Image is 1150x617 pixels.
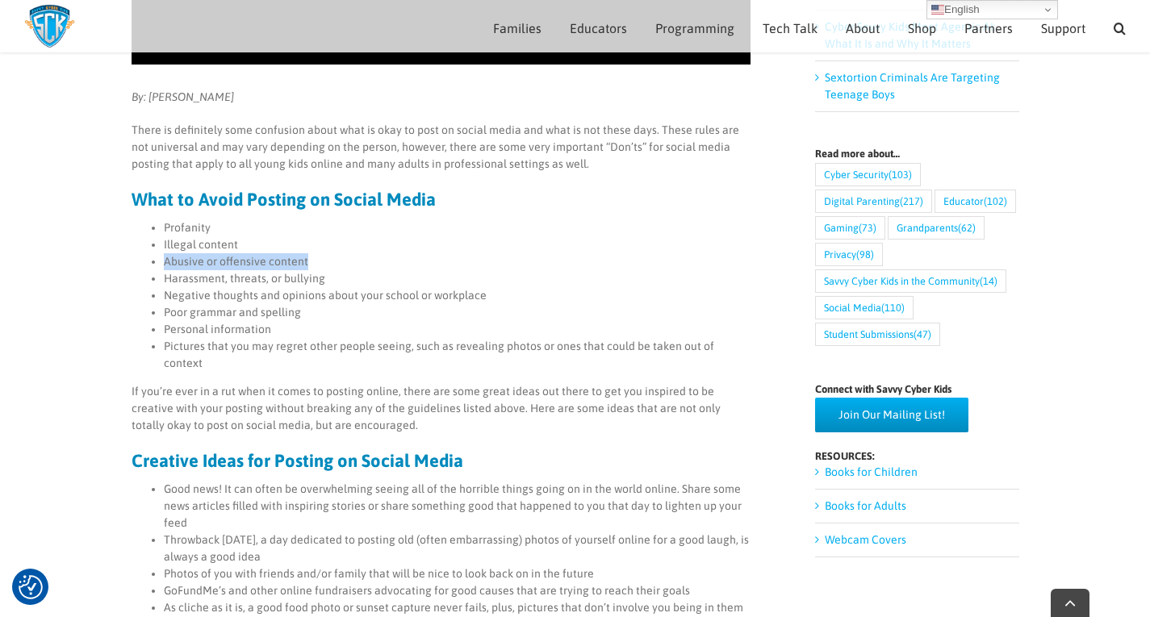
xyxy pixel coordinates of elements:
a: Gaming (73 items) [815,216,885,240]
span: Join Our Mailing List! [838,408,945,422]
a: Sextortion Criminals Are Targeting Teenage Boys [825,71,1000,101]
li: Poor grammar and spelling [164,304,751,321]
li: GoFundMe’s and other online fundraisers advocating for good causes that are trying to reach their... [164,582,751,599]
a: Educator (102 items) [935,190,1016,213]
p: If you’re ever in a rut when it comes to posting online, there are some great ideas out there to ... [132,383,751,434]
span: (14) [980,270,997,292]
li: Harassment, threats, or bullying [164,270,751,287]
li: Throwback [DATE], a day dedicated to posting old (often embarrassing) photos of yourself online f... [164,532,751,565]
strong: Creative Ideas for Posting on Social Media [132,450,463,471]
li: Negative thoughts and opinions about your school or workplace [164,287,751,304]
li: Good news! It can often be overwhelming seeing all of the horrible things going on in the world o... [164,481,751,532]
a: Join Our Mailing List! [815,398,968,432]
li: Pictures that you may regret other people seeing, such as revealing photos or ones that could be ... [164,338,751,372]
span: (110) [881,297,905,319]
img: Revisit consent button [19,575,43,599]
span: Support [1041,22,1085,35]
li: Photos of you with friends and/or family that will be nice to look back on in the future [164,565,751,582]
a: Savvy Cyber Kids in the Community (14 items) [815,269,1006,293]
a: Privacy (98 items) [815,243,883,266]
h4: Connect with Savvy Cyber Kids [815,384,1019,394]
span: About [846,22,880,35]
span: (98) [856,244,874,265]
a: Social Media (110 items) [815,296,914,319]
a: Books for Adults [825,499,906,512]
span: Educators [570,22,627,35]
a: Digital Parenting (217 items) [815,190,932,213]
span: Shop [908,22,936,35]
a: Grandparents (62 items) [888,216,985,240]
span: Tech Talk [763,22,818,35]
span: (73) [859,217,876,239]
button: Consent Preferences [19,575,43,599]
span: Programming [655,22,734,35]
a: Student Submissions (47 items) [815,323,940,346]
h4: Read more about… [815,148,1019,159]
span: Partners [964,22,1013,35]
em: By: [PERSON_NAME] [132,90,234,103]
span: (103) [889,164,912,186]
span: (47) [914,323,931,345]
li: Abusive or offensive content [164,253,751,270]
a: Cyber Security (103 items) [815,163,921,186]
img: en [931,3,944,16]
a: Webcam Covers [825,533,906,546]
span: Families [493,22,542,35]
span: (62) [958,217,976,239]
span: (217) [900,190,923,212]
span: (102) [984,190,1007,212]
li: Illegal content [164,236,751,253]
img: Savvy Cyber Kids Logo [24,4,75,48]
a: Books for Children [825,465,918,478]
strong: What to Avoid Posting on Social Media [132,189,436,210]
li: Profanity [164,219,751,236]
p: There is definitely some confusion about what is okay to post on social media and what is not the... [132,122,751,173]
h4: RESOURCES: [815,451,1019,461]
li: Personal information [164,321,751,338]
